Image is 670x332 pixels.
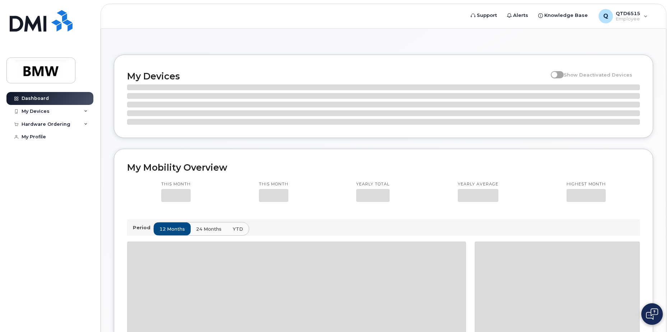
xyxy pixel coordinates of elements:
h2: My Devices [127,71,547,82]
p: Period [133,224,153,231]
p: Yearly total [356,181,390,187]
span: Show Deactivated Devices [564,72,632,78]
span: YTD [233,226,243,232]
p: This month [161,181,191,187]
img: Open chat [646,308,658,320]
p: Highest month [567,181,606,187]
h2: My Mobility Overview [127,162,640,173]
input: Show Deactivated Devices [551,68,557,74]
p: Yearly average [458,181,498,187]
span: 24 months [196,226,222,232]
p: This month [259,181,288,187]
